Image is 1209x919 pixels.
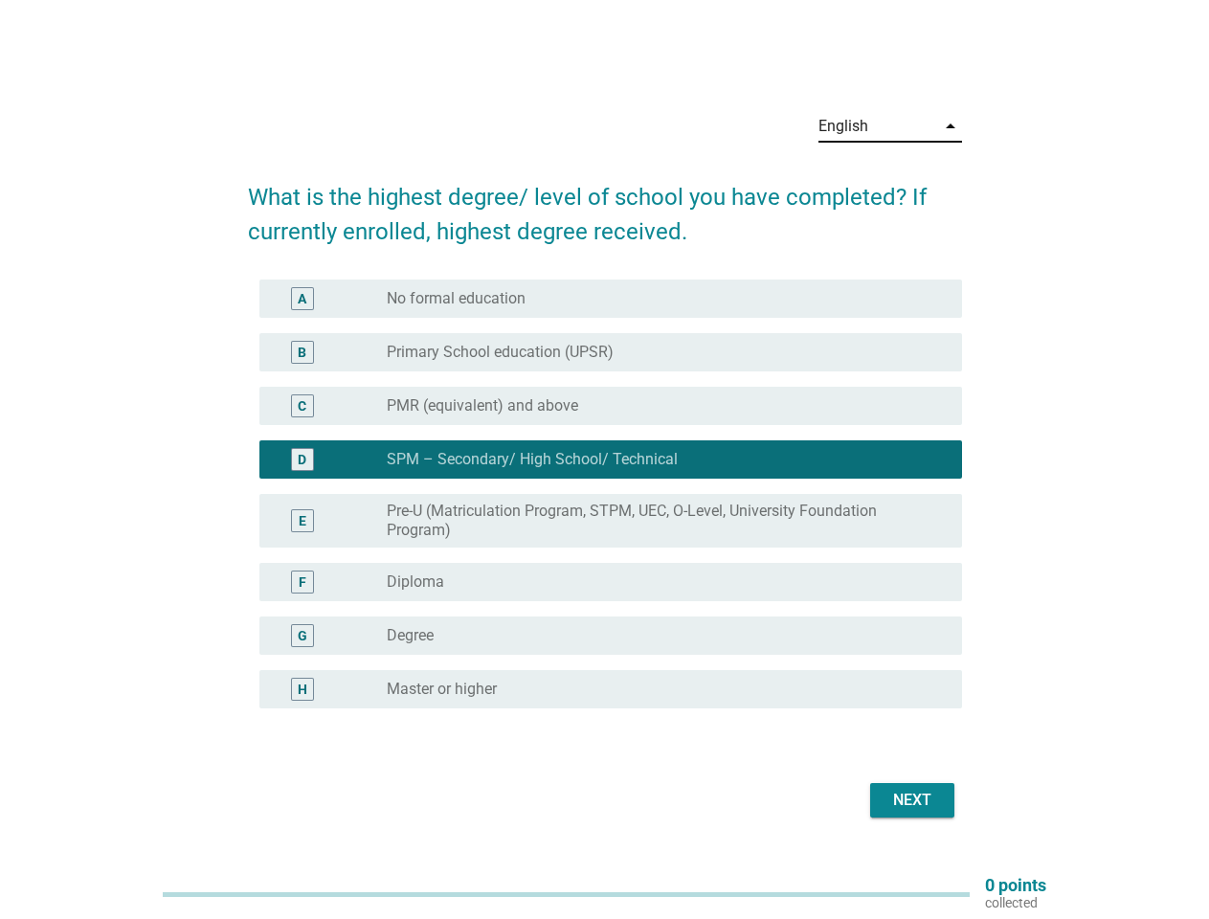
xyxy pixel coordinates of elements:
[387,680,497,699] label: Master or higher
[387,289,526,308] label: No formal education
[387,626,434,645] label: Degree
[885,789,939,812] div: Next
[387,396,578,415] label: PMR (equivalent) and above
[298,343,306,363] div: B
[939,115,962,138] i: arrow_drop_down
[298,396,306,416] div: C
[298,680,307,700] div: H
[298,450,306,470] div: D
[298,626,307,646] div: G
[818,118,868,135] div: English
[298,289,306,309] div: A
[387,450,678,469] label: SPM – Secondary/ High School/ Technical
[299,572,306,593] div: F
[985,877,1046,894] p: 0 points
[387,572,444,592] label: Diploma
[387,502,931,540] label: Pre-U (Matriculation Program, STPM, UEC, O-Level, University Foundation Program)
[387,343,614,362] label: Primary School education (UPSR)
[985,894,1046,911] p: collected
[299,511,306,531] div: E
[870,783,954,818] button: Next
[248,161,962,249] h2: What is the highest degree/ level of school you have completed? If currently enrolled, highest de...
